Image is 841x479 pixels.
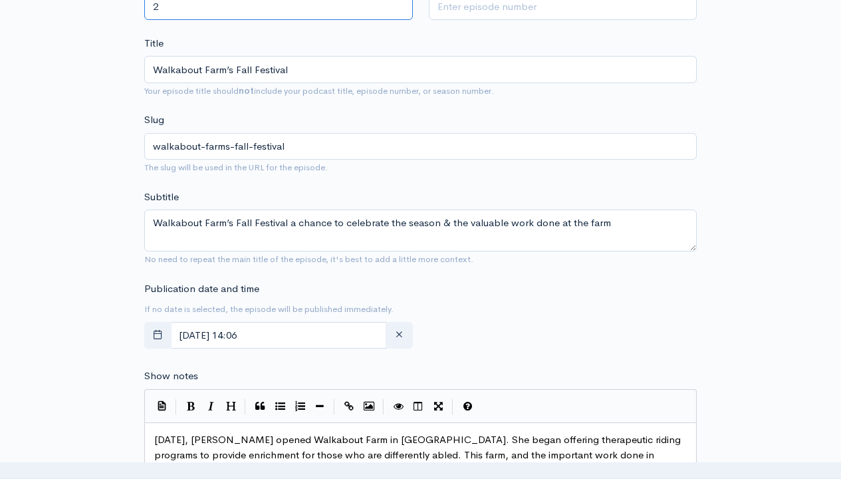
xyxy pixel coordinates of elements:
[181,397,201,416] button: Bold
[152,396,172,416] button: Insert Show Notes Template
[144,36,164,51] label: Title
[176,399,177,414] i: |
[144,162,328,173] small: The slug will be used in the URL for the episode.
[144,281,259,297] label: Publication date and time
[457,397,477,416] button: Markdown Guide
[408,397,428,416] button: Toggle Side by Side
[383,399,384,414] i: |
[428,397,448,416] button: Toggle Fullscreen
[144,303,394,315] small: If no date is selected, the episode will be published immediately.
[386,322,413,349] button: clear
[144,85,494,96] small: Your episode title should include your podcast title, episode number, or season number.
[452,399,453,414] i: |
[245,399,246,414] i: |
[388,397,408,416] button: Toggle Preview
[796,434,828,466] iframe: gist-messenger-bubble-iframe
[144,322,172,349] button: toggle
[144,190,179,205] label: Subtitle
[144,133,697,160] input: title-of-episode
[144,369,198,384] label: Show notes
[334,399,335,414] i: |
[144,112,164,128] label: Slug
[144,56,697,83] input: What is the episode's title?
[310,397,330,416] button: Insert Horizontal Line
[290,397,310,416] button: Numbered List
[239,85,254,96] strong: not
[250,397,270,416] button: Quote
[270,397,290,416] button: Generic List
[221,397,241,416] button: Heading
[201,397,221,416] button: Italic
[339,397,359,416] button: Create Link
[359,397,379,416] button: Insert Image
[144,253,473,265] small: No need to repeat the main title of the episode, it's best to add a little more context.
